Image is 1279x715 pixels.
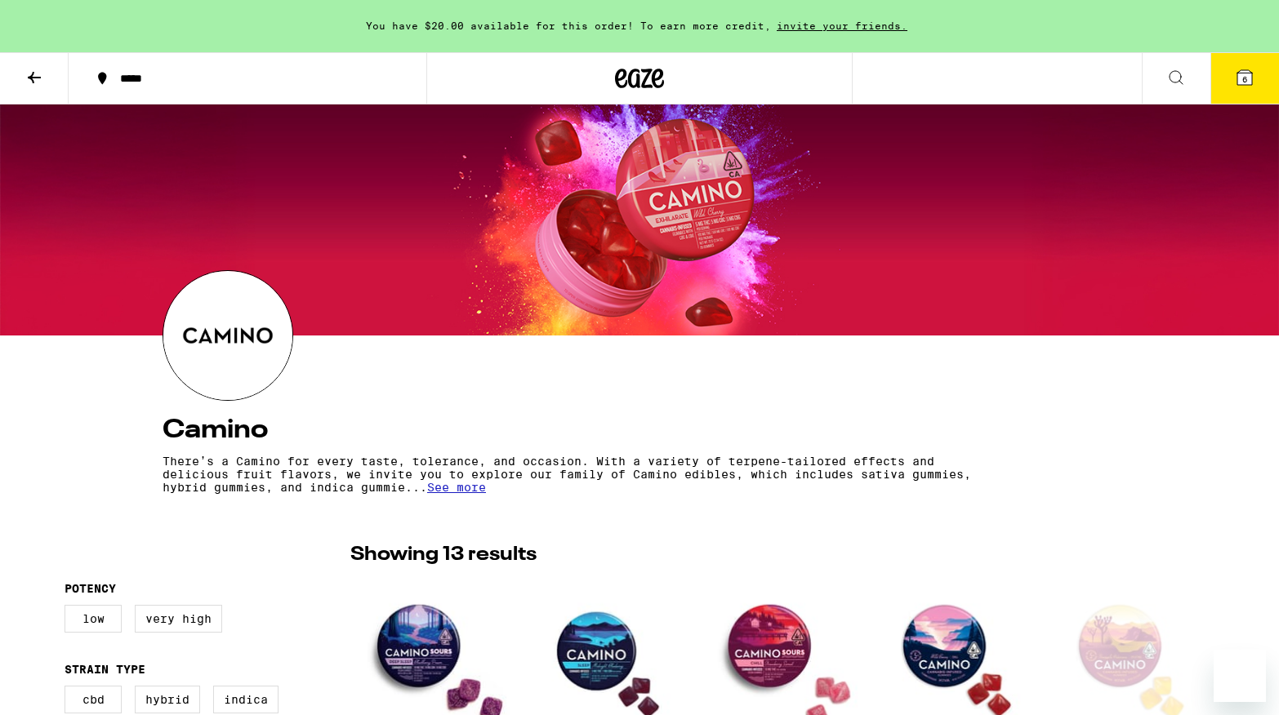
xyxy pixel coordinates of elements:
img: Camino logo [163,271,292,400]
h4: Camino [163,417,1116,443]
label: Very High [135,605,222,633]
span: 6 [1242,74,1247,84]
label: Low [65,605,122,633]
span: invite your friends. [771,20,913,31]
span: You have $20.00 available for this order! To earn more credit, [366,20,771,31]
label: CBD [65,686,122,713]
span: See more [427,481,486,494]
label: Indica [213,686,279,713]
button: 6 [1210,53,1279,104]
p: There’s a Camino for every taste, tolerance, and occasion. With a variety of terpene-tailored eff... [163,455,973,494]
iframe: Button to launch messaging window [1214,650,1266,702]
label: Hybrid [135,686,200,713]
iframe: Close message [1108,611,1141,643]
p: Showing 13 results [350,541,537,569]
legend: Potency [65,582,116,595]
legend: Strain Type [65,663,145,676]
